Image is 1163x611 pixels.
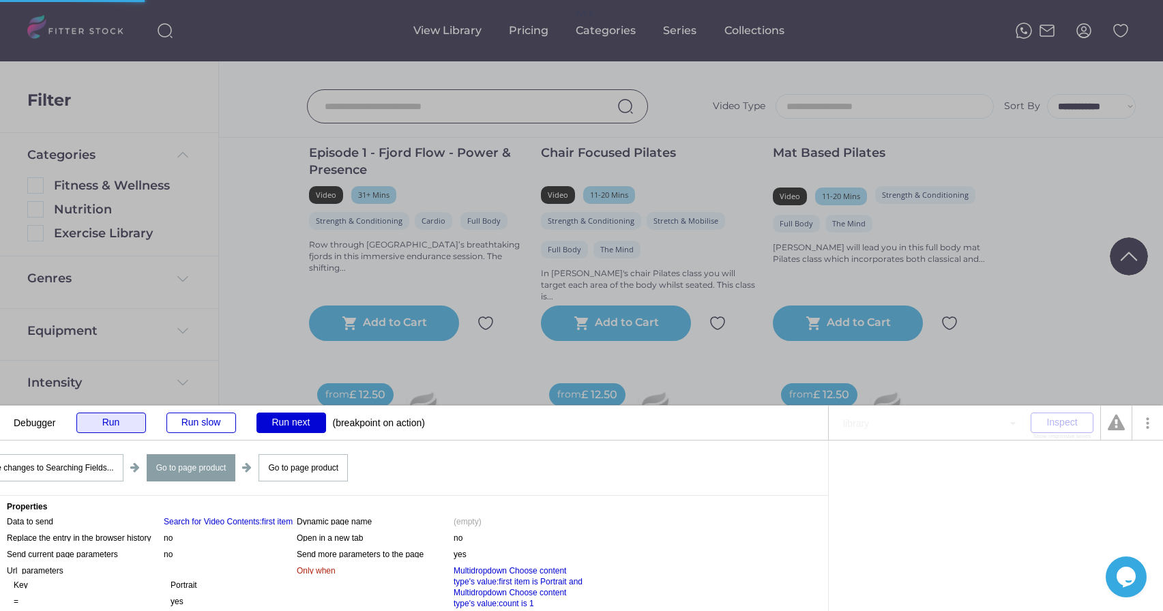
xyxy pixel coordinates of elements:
div: Run slow [166,413,236,433]
div: (empty) [454,516,482,527]
div: (breakpoint on action) [333,406,425,428]
div: Key [14,580,171,588]
div: Url_parameters [7,565,164,574]
div: Dynamic page name [297,516,454,525]
div: Run [76,413,146,433]
div: no [164,533,173,543]
div: Search for Video Contents:first item [164,516,293,527]
div: no [164,549,173,560]
div: Multidropdown Choose content type's value:first item is Portrait and Multidropdown Choose content... [454,565,583,609]
div: Run next [256,413,326,433]
div: Open in a new tab [297,533,454,541]
div: Portrait [171,580,197,591]
div: Send current page parameters [7,549,164,558]
iframe: chat widget [1106,556,1149,597]
div: yes [171,596,183,607]
div: no [454,533,462,543]
div: Go to page product [147,454,236,481]
div: Properties [7,503,821,511]
div: Replace the entry in the browser history [7,533,164,541]
div: Data to send [7,516,164,525]
div: Send more parameters to the page [297,549,454,558]
div: yes [454,549,467,560]
div: Go to page product [259,454,348,481]
div: Debugger [14,406,56,428]
div: Only when [297,565,454,574]
div: = [14,596,171,605]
